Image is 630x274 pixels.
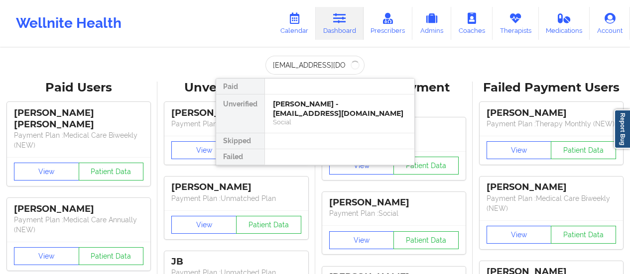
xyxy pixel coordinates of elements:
[216,79,264,94] div: Paid
[171,119,301,129] p: Payment Plan : Unmatched Plan
[539,7,590,40] a: Medications
[451,7,493,40] a: Coaches
[14,215,143,235] p: Payment Plan : Medical Care Annually (NEW)
[487,119,616,129] p: Payment Plan : Therapy Monthly (NEW)
[412,7,451,40] a: Admins
[216,133,264,149] div: Skipped
[14,247,79,265] button: View
[171,256,301,268] div: JB
[7,80,150,95] div: Paid Users
[171,216,237,234] button: View
[487,182,616,193] div: [PERSON_NAME]
[216,94,264,133] div: Unverified
[364,7,413,40] a: Prescribers
[487,141,552,159] button: View
[393,157,459,175] button: Patient Data
[273,7,316,40] a: Calendar
[171,193,301,203] p: Payment Plan : Unmatched Plan
[329,157,394,175] button: View
[551,226,616,244] button: Patient Data
[316,7,364,40] a: Dashboard
[273,99,406,118] div: [PERSON_NAME] - [EMAIL_ADDRESS][DOMAIN_NAME]
[614,109,630,149] a: Report Bug
[79,247,144,265] button: Patient Data
[273,118,406,126] div: Social
[14,107,143,130] div: [PERSON_NAME] [PERSON_NAME]
[487,193,616,213] p: Payment Plan : Medical Care Biweekly (NEW)
[79,163,144,181] button: Patient Data
[590,7,630,40] a: Account
[171,182,301,193] div: [PERSON_NAME]
[487,226,552,244] button: View
[164,80,308,95] div: Unverified Users
[14,130,143,150] p: Payment Plan : Medical Care Biweekly (NEW)
[480,80,623,95] div: Failed Payment Users
[393,231,459,249] button: Patient Data
[487,107,616,119] div: [PERSON_NAME]
[329,231,394,249] button: View
[236,216,301,234] button: Patient Data
[171,107,301,119] div: [PERSON_NAME]
[329,197,459,208] div: [PERSON_NAME]
[14,163,79,181] button: View
[171,141,237,159] button: View
[493,7,539,40] a: Therapists
[329,208,459,218] p: Payment Plan : Social
[14,203,143,215] div: [PERSON_NAME]
[551,141,616,159] button: Patient Data
[216,149,264,165] div: Failed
